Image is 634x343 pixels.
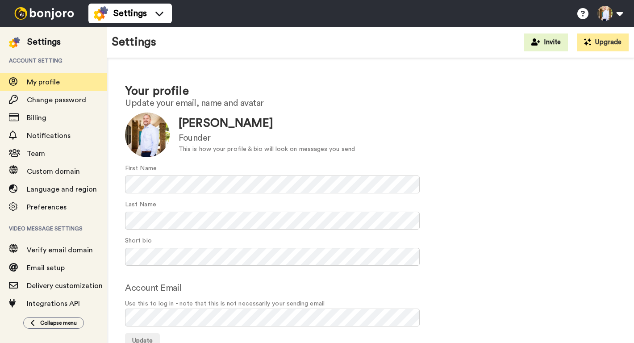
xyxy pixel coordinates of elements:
h1: Settings [112,36,156,49]
img: bj-logo-header-white.svg [11,7,78,20]
div: This is how your profile & bio will look on messages you send [179,145,355,154]
div: Founder [179,132,355,145]
div: Settings [27,36,61,48]
div: [PERSON_NAME] [179,115,355,132]
h2: Update your email, name and avatar [125,98,616,108]
span: Billing [27,114,46,121]
img: settings-colored.svg [9,37,20,48]
span: Collapse menu [40,319,77,326]
span: Use this to log in - note that this is not necessarily your sending email [125,299,616,309]
span: Language and region [27,186,97,193]
button: Upgrade [577,33,629,51]
span: Integrations API [27,300,80,307]
span: Notifications [27,132,71,139]
span: Team [27,150,45,157]
span: Verify email domain [27,247,93,254]
h1: Your profile [125,85,616,98]
label: First Name [125,164,157,173]
span: Email setup [27,264,65,272]
span: Preferences [27,204,67,211]
label: Account Email [125,281,182,295]
button: Invite [524,33,568,51]
span: Change password [27,96,86,104]
span: Custom domain [27,168,80,175]
label: Short bio [125,236,152,246]
span: Delivery customization [27,282,103,289]
span: Settings [113,7,147,20]
img: settings-colored.svg [94,6,108,21]
button: Collapse menu [23,317,84,329]
label: Last Name [125,200,156,209]
span: My profile [27,79,60,86]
